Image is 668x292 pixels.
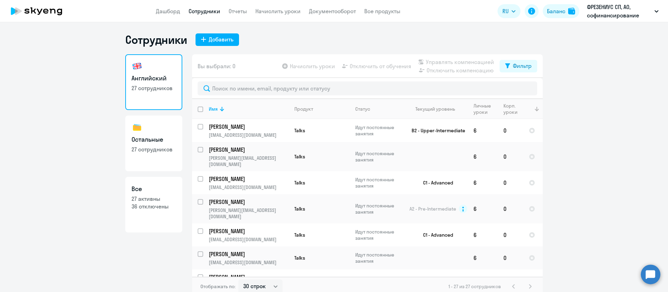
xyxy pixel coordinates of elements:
[132,135,176,144] h3: Остальные
[294,153,305,160] span: Talks
[498,4,520,18] button: RU
[448,283,501,290] span: 1 - 27 из 27 сотрудников
[209,250,287,258] p: [PERSON_NAME]
[132,84,176,92] p: 27 сотрудников
[498,171,523,194] td: 0
[125,54,182,110] a: Английский27 сотрудников
[198,62,236,70] span: Вы выбрали: 0
[309,8,356,15] a: Документооборот
[543,4,579,18] button: Балансbalance
[209,184,288,190] p: [EMAIL_ADDRESS][DOMAIN_NAME]
[209,106,288,112] div: Имя
[403,223,468,246] td: C1 - Advanced
[209,132,288,138] p: [EMAIL_ADDRESS][DOMAIN_NAME]
[209,227,288,235] a: [PERSON_NAME]
[209,123,287,131] p: [PERSON_NAME]
[355,124,403,137] p: Идут постоянные занятия
[364,8,400,15] a: Все продукты
[209,273,287,281] p: [PERSON_NAME]
[468,223,498,246] td: 6
[355,176,403,189] p: Идут постоянные занятия
[132,145,176,153] p: 27 сотрудников
[125,177,182,232] a: Все27 активны36 отключены
[498,142,523,171] td: 0
[355,106,370,112] div: Статус
[498,246,523,269] td: 0
[587,3,652,19] p: ФРЕЗЕНИУС СП, АО, софинансирование
[189,8,220,15] a: Сотрудники
[209,236,288,243] p: [EMAIL_ADDRESS][DOMAIN_NAME]
[468,171,498,194] td: 6
[132,195,176,203] p: 27 активны
[474,103,498,115] div: Личные уроки
[294,180,305,186] span: Talks
[294,206,305,212] span: Talks
[415,106,455,112] div: Текущий уровень
[503,103,523,115] div: Корп. уроки
[125,33,187,47] h1: Сотрудники
[355,150,403,163] p: Идут постоянные занятия
[403,171,468,194] td: C1 - Advanced
[468,119,498,142] td: 6
[132,203,176,210] p: 36 отключены
[498,119,523,142] td: 0
[209,35,233,44] div: Добавить
[468,246,498,269] td: 6
[132,122,143,133] img: others
[209,227,287,235] p: [PERSON_NAME]
[403,119,468,142] td: B2 - Upper-Intermediate
[209,123,288,131] a: [PERSON_NAME]
[209,259,288,266] p: [EMAIL_ADDRESS][DOMAIN_NAME]
[355,106,403,112] div: Статус
[468,194,498,223] td: 6
[132,74,176,83] h3: Английский
[294,106,349,112] div: Продукт
[209,273,288,281] a: [PERSON_NAME]
[503,103,518,115] div: Корп. уроки
[209,198,287,206] p: [PERSON_NAME]
[209,207,288,220] p: [PERSON_NAME][EMAIL_ADDRESS][DOMAIN_NAME]
[409,106,468,112] div: Текущий уровень
[198,81,537,95] input: Поиск по имени, email, продукту или статусу
[294,255,305,261] span: Talks
[229,8,247,15] a: Отчеты
[209,106,218,112] div: Имя
[209,198,288,206] a: [PERSON_NAME]
[132,61,143,72] img: english
[355,203,403,215] p: Идут постоянные занятия
[209,175,288,183] a: [PERSON_NAME]
[355,229,403,241] p: Идут постоянные занятия
[498,194,523,223] td: 0
[294,127,305,134] span: Talks
[196,33,239,46] button: Добавить
[132,184,176,194] h3: Все
[209,155,288,167] p: [PERSON_NAME][EMAIL_ADDRESS][DOMAIN_NAME]
[209,146,288,153] a: [PERSON_NAME]
[125,116,182,171] a: Остальные27 сотрудников
[502,7,509,15] span: RU
[294,106,313,112] div: Продукт
[409,206,456,212] span: A2 - Pre-Intermediate
[294,232,305,238] span: Talks
[209,146,287,153] p: [PERSON_NAME]
[355,252,403,264] p: Идут постоянные занятия
[255,8,301,15] a: Начислить уроки
[568,8,575,15] img: balance
[156,8,180,15] a: Дашборд
[547,7,565,15] div: Баланс
[498,223,523,246] td: 0
[474,103,493,115] div: Личные уроки
[468,142,498,171] td: 6
[200,283,236,290] span: Отображать по:
[500,60,537,72] button: Фильтр
[513,62,532,70] div: Фильтр
[209,250,288,258] a: [PERSON_NAME]
[209,175,287,183] p: [PERSON_NAME]
[583,3,662,19] button: ФРЕЗЕНИУС СП, АО, софинансирование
